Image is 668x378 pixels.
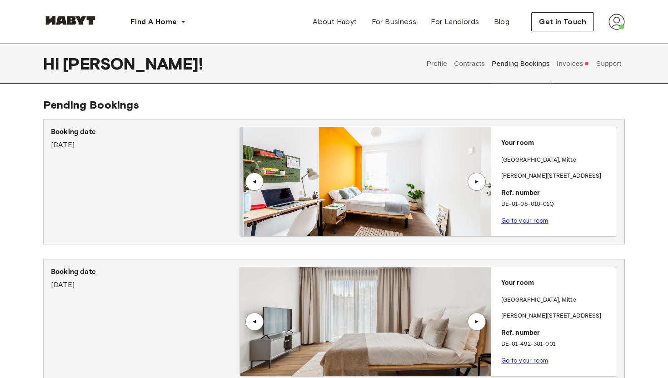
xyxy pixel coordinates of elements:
[250,179,259,184] div: ▲
[472,319,481,324] div: ▲
[555,44,590,84] button: Invoices
[43,98,139,111] span: Pending Bookings
[501,188,613,199] p: Ref. number
[51,267,239,290] div: [DATE]
[501,156,576,165] p: [GEOGRAPHIC_DATA] , Mitte
[472,179,481,184] div: ▲
[240,267,491,376] img: Image of the room
[491,44,551,84] button: Pending Bookings
[501,200,613,209] p: DE-01-08-010-01Q
[123,13,193,31] button: Find A Home
[501,357,548,364] a: Go to your room
[51,127,239,138] p: Booking date
[372,16,417,27] span: For Business
[51,127,239,150] div: [DATE]
[313,16,357,27] span: About Habyt
[487,13,517,31] a: Blog
[501,312,613,321] p: [PERSON_NAME][STREET_ADDRESS]
[608,14,625,30] img: avatar
[43,54,63,73] span: Hi
[501,172,613,181] p: [PERSON_NAME][STREET_ADDRESS]
[531,12,594,31] button: Get in Touch
[431,16,479,27] span: For Landlords
[453,44,486,84] button: Contracts
[423,44,625,84] div: user profile tabs
[305,13,364,31] a: About Habyt
[364,13,424,31] a: For Business
[63,54,203,73] span: [PERSON_NAME] !
[595,44,623,84] button: Support
[425,44,449,84] button: Profile
[250,319,259,324] div: ▲
[494,16,510,27] span: Blog
[501,340,613,349] p: DE-01-492-301-001
[240,127,491,236] img: Image of the room
[501,278,613,288] p: Your room
[501,328,613,338] p: Ref. number
[501,138,613,149] p: Your room
[424,13,486,31] a: For Landlords
[501,296,576,305] p: [GEOGRAPHIC_DATA] , Mitte
[43,16,98,25] img: Habyt
[130,16,177,27] span: Find A Home
[539,16,586,27] span: Get in Touch
[501,217,548,224] a: Go to your room
[51,267,239,278] p: Booking date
